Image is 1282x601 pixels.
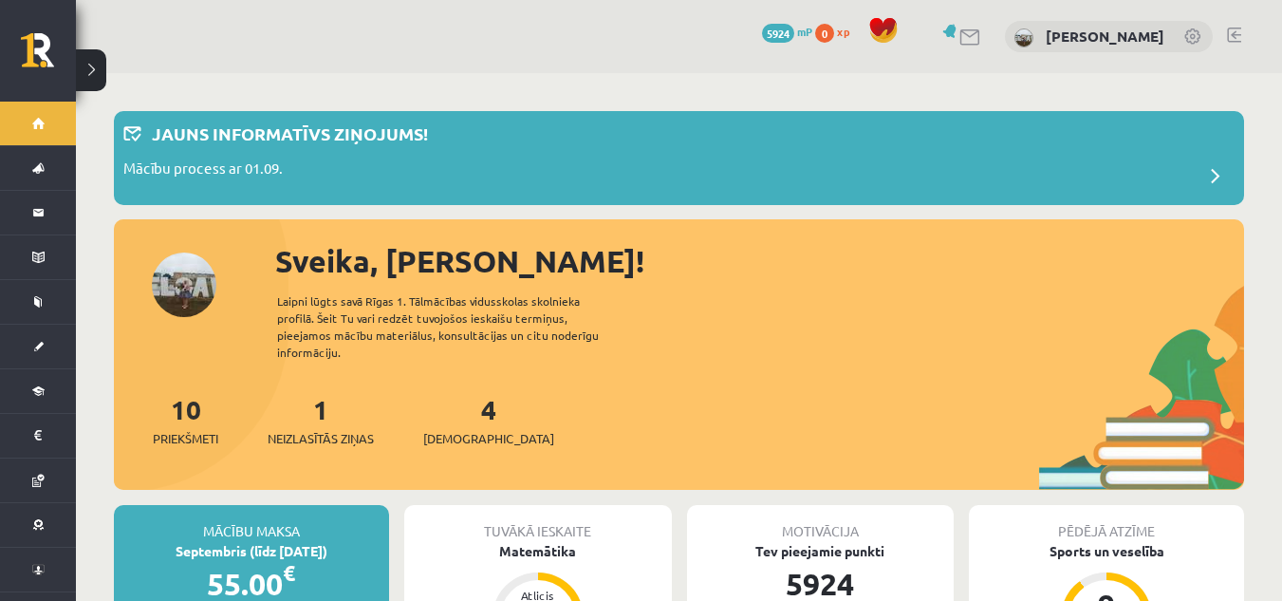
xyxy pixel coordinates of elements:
span: € [283,559,295,587]
span: mP [797,24,812,39]
span: Priekšmeti [153,429,218,448]
span: xp [837,24,849,39]
div: Sveika, [PERSON_NAME]! [275,238,1244,284]
span: 5924 [762,24,794,43]
a: Rīgas 1. Tālmācības vidusskola [21,33,76,81]
a: 10Priekšmeti [153,392,218,448]
a: [PERSON_NAME] [1046,27,1164,46]
div: Matemātika [404,541,672,561]
div: Tuvākā ieskaite [404,505,672,541]
p: Mācību process ar 01.09. [123,158,283,184]
a: 1Neizlasītās ziņas [268,392,374,448]
div: Tev pieejamie punkti [687,541,955,561]
img: Endija Ozoliņa [1014,28,1033,47]
div: Septembris (līdz [DATE]) [114,541,389,561]
p: Jauns informatīvs ziņojums! [152,121,428,146]
a: 0 xp [815,24,859,39]
span: [DEMOGRAPHIC_DATA] [423,429,554,448]
div: Mācību maksa [114,505,389,541]
div: Atlicis [510,590,567,601]
span: Neizlasītās ziņas [268,429,374,448]
div: Laipni lūgts savā Rīgas 1. Tālmācības vidusskolas skolnieka profilā. Šeit Tu vari redzēt tuvojošo... [277,292,632,361]
a: Jauns informatīvs ziņojums! Mācību process ar 01.09. [123,121,1235,196]
a: 5924 mP [762,24,812,39]
div: Motivācija [687,505,955,541]
a: 4[DEMOGRAPHIC_DATA] [423,392,554,448]
div: Sports un veselība [969,541,1244,561]
span: 0 [815,24,834,43]
div: Pēdējā atzīme [969,505,1244,541]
